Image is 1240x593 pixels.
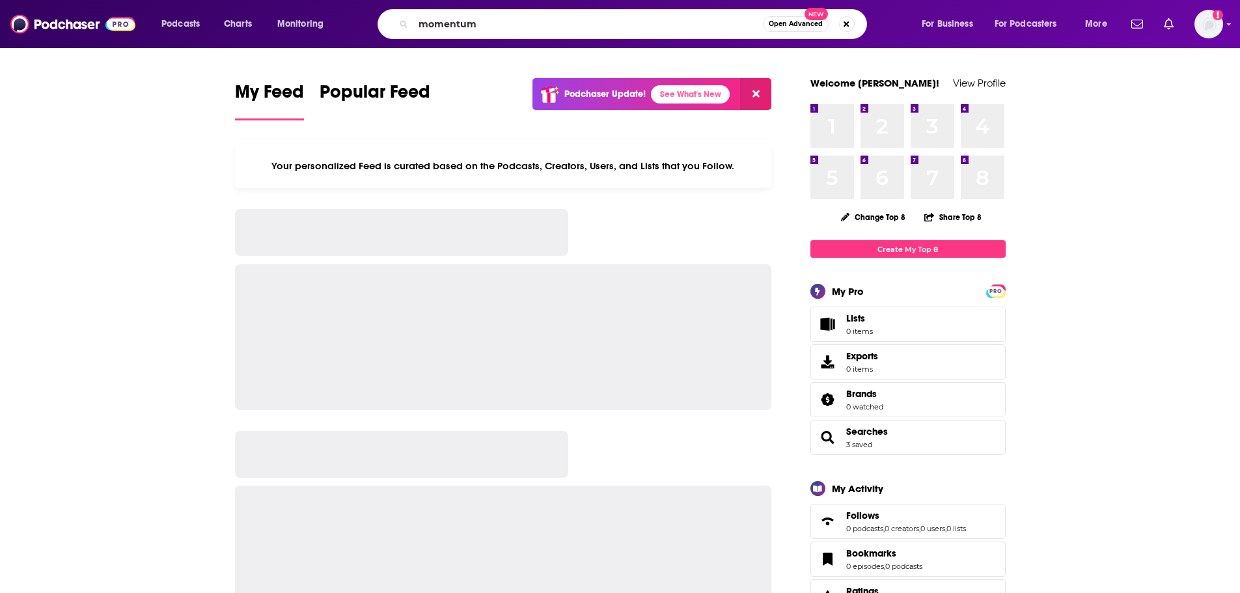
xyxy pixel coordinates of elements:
div: My Pro [832,285,864,297]
span: For Business [922,15,973,33]
a: Brands [846,388,883,400]
a: 0 podcasts [885,562,922,571]
a: PRO [988,286,1004,296]
a: 0 watched [846,402,883,411]
span: Podcasts [161,15,200,33]
a: Lists [810,307,1006,342]
span: Bookmarks [846,547,896,559]
a: Show notifications dropdown [1159,13,1179,35]
img: Podchaser - Follow, Share and Rate Podcasts [10,12,135,36]
div: Search podcasts, credits, & more... [390,9,879,39]
span: Exports [815,353,841,371]
a: Popular Feed [320,81,430,120]
span: My Feed [235,81,304,111]
a: Exports [810,344,1006,379]
a: Searches [815,428,841,447]
button: open menu [1076,14,1123,34]
a: See What's New [651,85,730,103]
a: Follows [815,512,841,531]
img: User Profile [1194,10,1223,38]
a: Brands [815,391,841,409]
span: 0 items [846,327,873,336]
span: Brands [810,382,1006,417]
span: Monitoring [277,15,324,33]
span: Bookmarks [810,542,1006,577]
div: My Activity [832,482,883,495]
button: Show profile menu [1194,10,1223,38]
span: , [884,562,885,571]
a: 3 saved [846,440,872,449]
span: Charts [224,15,252,33]
a: 0 episodes [846,562,884,571]
input: Search podcasts, credits, & more... [413,14,763,34]
a: View Profile [953,77,1006,89]
a: Create My Top 8 [810,240,1006,258]
a: My Feed [235,81,304,120]
a: 0 lists [946,524,966,533]
button: open menu [268,14,340,34]
svg: Add a profile image [1213,10,1223,20]
p: Podchaser Update! [564,89,646,100]
span: PRO [988,286,1004,296]
button: Change Top 8 [833,209,914,225]
a: Welcome [PERSON_NAME]! [810,77,939,89]
a: 0 podcasts [846,524,883,533]
button: open menu [986,14,1076,34]
span: Follows [846,510,879,521]
span: For Podcasters [995,15,1057,33]
a: 0 users [920,524,945,533]
a: Follows [846,510,966,521]
button: Open AdvancedNew [763,16,829,32]
span: New [805,8,828,20]
span: Open Advanced [769,21,823,27]
span: Follows [810,504,1006,539]
span: Lists [846,312,865,324]
span: , [919,524,920,533]
span: Exports [846,350,878,362]
a: Searches [846,426,888,437]
span: Lists [815,315,841,333]
span: Searches [810,420,1006,455]
a: Bookmarks [846,547,922,559]
span: Popular Feed [320,81,430,111]
a: Charts [215,14,260,34]
button: open menu [152,14,217,34]
a: Show notifications dropdown [1126,13,1148,35]
button: Share Top 8 [924,204,982,230]
span: , [883,524,885,533]
span: 0 items [846,365,878,374]
a: Bookmarks [815,550,841,568]
span: Logged in as gracewagner [1194,10,1223,38]
span: , [945,524,946,533]
div: Your personalized Feed is curated based on the Podcasts, Creators, Users, and Lists that you Follow. [235,144,772,188]
a: 0 creators [885,524,919,533]
button: open menu [913,14,989,34]
span: Lists [846,312,873,324]
span: Brands [846,388,877,400]
span: More [1085,15,1107,33]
